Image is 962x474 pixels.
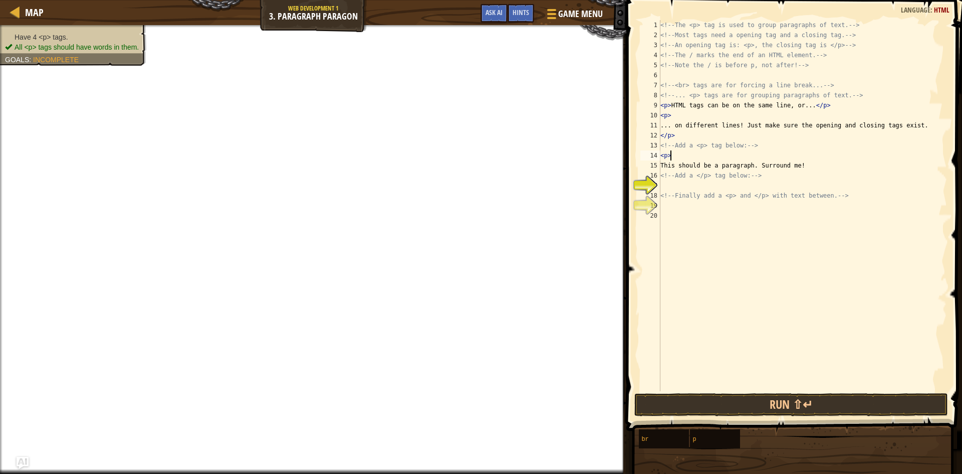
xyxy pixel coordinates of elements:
button: Ask AI [480,4,508,23]
span: Hints [513,8,529,17]
span: Goals [5,56,29,64]
div: 9 [640,100,660,110]
span: : [29,56,33,64]
div: 13 [640,140,660,150]
span: p [692,436,696,443]
div: 6 [640,70,660,80]
div: 2 [640,30,660,40]
button: Game Menu [539,4,609,28]
div: 16 [640,171,660,181]
span: Language [901,5,930,15]
div: 19 [640,201,660,211]
span: br [641,436,648,443]
div: 18 [640,191,660,201]
li: All <p> tags should have words in them. [5,42,139,52]
button: Ask AI [17,457,29,469]
a: Map [20,6,44,19]
span: HTML [934,5,949,15]
li: Have 4 <p> tags. [5,32,139,42]
div: 17 [640,181,660,191]
span: Map [25,6,44,19]
div: 3 [640,40,660,50]
div: 15 [640,161,660,171]
button: Run ⇧↵ [634,393,948,416]
div: 20 [640,211,660,221]
div: 10 [640,110,660,120]
span: Incomplete [33,56,79,64]
div: 4 [640,50,660,60]
div: 1 [640,20,660,30]
div: 5 [640,60,660,70]
div: 7 [640,80,660,90]
div: 14 [640,150,660,161]
div: 8 [640,90,660,100]
div: 11 [640,120,660,130]
span: Game Menu [558,8,603,21]
div: 12 [640,130,660,140]
span: All <p> tags should have words in them. [15,43,139,51]
span: Have 4 <p> tags. [15,33,68,41]
span: : [930,5,934,15]
span: Ask AI [486,8,503,17]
